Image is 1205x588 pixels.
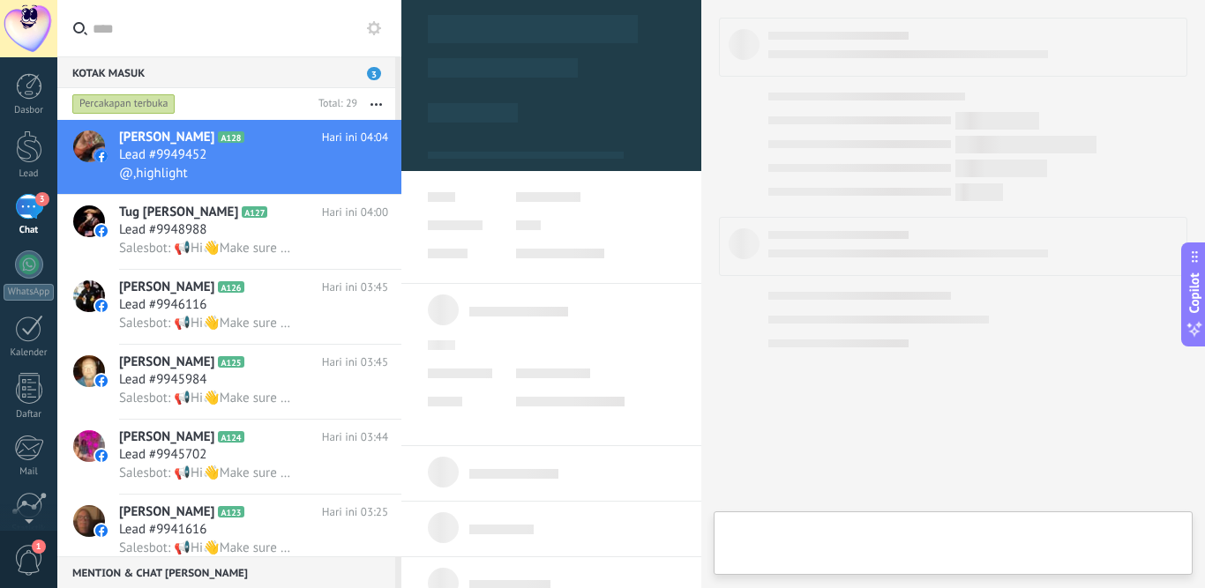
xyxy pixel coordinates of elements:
div: Total: 29 [311,95,357,113]
span: Salesbot: 📢Hi👋Make sure you FOLLOW our page and complete the registration correctly here to claim... [119,540,291,556]
span: [PERSON_NAME] [119,503,214,521]
span: Hari ini 04:00 [322,204,388,221]
span: Salesbot: 📢Hi👋Make sure you FOLLOW our page and complete the registration correctly here to claim... [119,240,291,257]
img: icon [95,375,108,387]
div: Lead [4,168,55,180]
div: Mention & Chat [PERSON_NAME] [57,556,395,588]
img: icon [95,450,108,462]
span: A127 [242,206,267,218]
a: avataricon[PERSON_NAME]A128Hari ini 04:04Lead #9949452@,highlight [57,120,401,194]
div: Kalender [4,347,55,359]
img: icon [95,150,108,162]
div: Dasbor [4,105,55,116]
span: Lead #9949452 [119,146,206,164]
span: 3 [367,67,381,80]
span: Salesbot: 📢Hi👋Make sure you FOLLOW our page and complete the registration correctly here to claim... [119,315,291,331]
img: icon [95,525,108,537]
a: avatariconTug [PERSON_NAME]A127Hari ini 04:00Lead #9948988Salesbot: 📢Hi👋Make sure you FOLLOW our ... [57,195,401,269]
span: 1 [32,540,46,554]
a: avataricon[PERSON_NAME]A125Hari ini 03:45Lead #9945984Salesbot: 📢Hi👋Make sure you FOLLOW our page... [57,345,401,419]
a: avataricon[PERSON_NAME]A126Hari ini 03:45Lead #9946116Salesbot: 📢Hi👋Make sure you FOLLOW our page... [57,270,401,344]
span: Copilot [1186,272,1203,313]
span: Hari ini 03:45 [322,279,388,296]
div: WhatsApp [4,284,54,301]
span: [PERSON_NAME] [119,129,214,146]
span: A124 [218,431,243,443]
span: [PERSON_NAME] [119,354,214,371]
span: A128 [218,131,243,143]
span: Hari ini 03:45 [322,354,388,371]
span: Lead #9946116 [119,296,206,314]
span: Hari ini 03:25 [322,503,388,521]
div: Daftar [4,409,55,421]
span: Lead #9945702 [119,446,206,464]
span: @,highlight [119,165,188,182]
span: A123 [218,506,243,517]
span: Salesbot: 📢Hi👋Make sure you FOLLOW our page and complete the registration correctly here to claim... [119,390,291,406]
span: 3 [35,192,49,206]
span: Tug [PERSON_NAME] [119,204,238,221]
span: Salesbot: 📢Hi👋Make sure you FOLLOW our page and complete the registration correctly here to claim... [119,465,291,481]
span: Hari ini 03:44 [322,428,388,446]
span: [PERSON_NAME] [119,279,214,296]
div: Kotak masuk [57,56,395,88]
span: A126 [218,281,243,293]
img: icon [95,300,108,312]
a: avataricon[PERSON_NAME]A124Hari ini 03:44Lead #9945702Salesbot: 📢Hi👋Make sure you FOLLOW our page... [57,420,401,494]
div: Mail [4,466,55,478]
a: avataricon[PERSON_NAME]A123Hari ini 03:25Lead #9941616Salesbot: 📢Hi👋Make sure you FOLLOW our page... [57,495,401,569]
span: Lead #9941616 [119,521,206,539]
span: [PERSON_NAME] [119,428,214,446]
span: A125 [218,356,243,368]
span: Lead #9948988 [119,221,206,239]
span: Lead #9945984 [119,371,206,389]
div: Chat [4,225,55,236]
img: icon [95,225,108,237]
div: Percakapan terbuka [72,93,176,115]
span: Hari ini 04:04 [322,129,388,146]
button: Lainnya [357,88,395,120]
